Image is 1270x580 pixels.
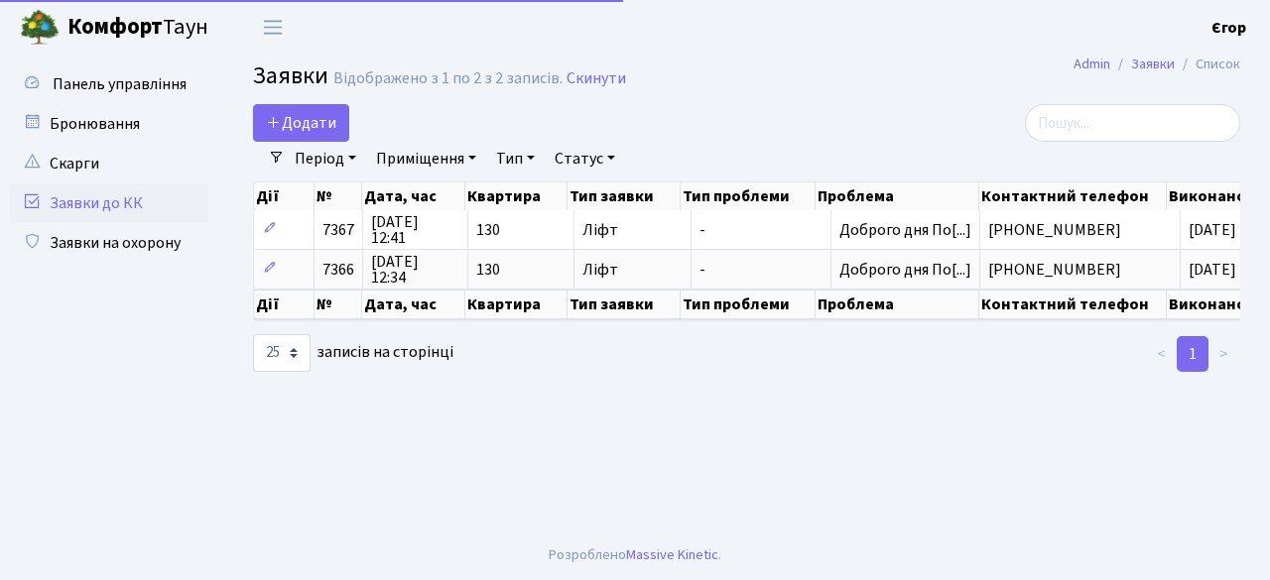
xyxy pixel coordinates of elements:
th: Дата, час [362,182,465,210]
th: Тип заявки [568,182,681,210]
th: № [315,290,362,319]
th: Тип проблеми [681,290,816,319]
span: Ліфт [582,222,683,238]
span: - [699,222,823,238]
th: Дата, час [362,290,465,319]
a: Скарги [10,144,208,183]
span: [DATE] [1189,259,1236,281]
a: Заявки до КК [10,183,208,223]
a: Період [287,142,364,175]
a: Admin [1074,54,1110,74]
th: Квартира [465,182,568,210]
th: Квартира [465,290,568,319]
a: Бронювання [10,104,208,144]
a: Єгор [1211,16,1246,40]
button: Переключити навігацію [248,11,298,44]
a: Статус [547,142,623,175]
nav: breadcrumb [1044,44,1270,85]
b: Єгор [1211,17,1246,39]
span: - [699,262,823,278]
span: Панель управління [53,73,187,95]
span: 7367 [322,219,354,241]
span: 7366 [322,259,354,281]
span: Доброго дня По[...] [839,219,971,241]
a: Заявки [1131,54,1175,74]
span: [DATE] 12:41 [371,214,459,246]
th: Тип проблеми [681,182,816,210]
span: [PHONE_NUMBER] [988,222,1172,238]
label: записів на сторінці [253,334,453,372]
a: Скинути [567,69,626,88]
span: [DATE] 12:34 [371,254,459,286]
img: logo.png [20,8,60,48]
span: [PHONE_NUMBER] [988,262,1172,278]
th: Тип заявки [568,290,681,319]
span: 130 [476,222,566,238]
a: Тип [488,142,543,175]
a: 1 [1177,336,1208,372]
a: Заявки на охорону [10,223,208,263]
span: 130 [476,262,566,278]
th: Контактний телефон [979,290,1167,319]
span: Доброго дня По[...] [839,259,971,281]
th: Проблема [816,290,979,319]
a: Панель управління [10,64,208,104]
th: № [315,182,362,210]
span: Додати [266,112,336,134]
th: Контактний телефон [979,182,1167,210]
a: Massive Kinetic [626,544,718,565]
b: Комфорт [67,11,163,43]
span: [DATE] [1189,219,1236,241]
th: Дії [254,290,315,319]
a: Додати [253,104,349,142]
div: Відображено з 1 по 2 з 2 записів. [333,69,563,88]
span: Ліфт [582,262,683,278]
th: Проблема [816,182,979,210]
li: Список [1175,54,1240,75]
input: Пошук... [1025,104,1240,142]
a: Приміщення [368,142,484,175]
th: Дії [254,182,315,210]
span: Заявки [253,58,328,93]
select: записів на сторінці [253,334,311,372]
span: Таун [67,11,208,45]
div: Розроблено . [549,544,721,566]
